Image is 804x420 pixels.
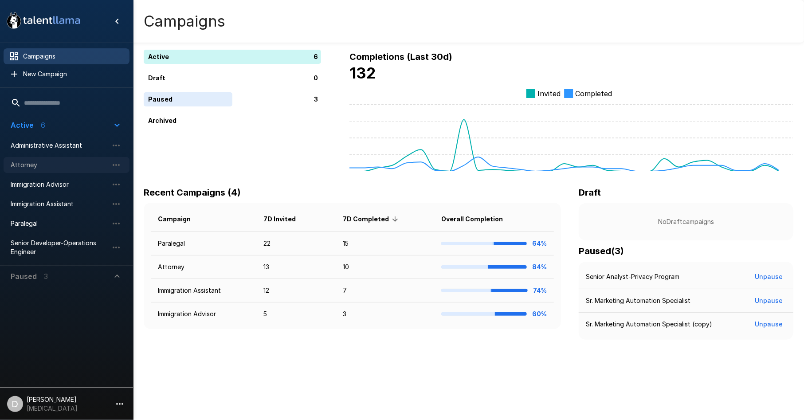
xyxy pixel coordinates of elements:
b: Recent Campaigns (4) [144,187,241,198]
td: Attorney [151,255,256,279]
p: No Draft campaigns [593,217,779,226]
h4: Campaigns [144,12,225,31]
b: Completions (Last 30d) [349,51,452,62]
button: Unpause [751,293,786,309]
span: 7D Invited [263,214,307,224]
p: 0 [314,74,318,83]
td: 3 [336,302,435,326]
td: 7 [336,279,435,302]
b: Paused ( 3 ) [579,246,624,256]
td: 5 [256,302,336,326]
p: Sr. Marketing Automation Specialist [586,296,690,305]
td: Immigration Assistant [151,279,256,302]
p: Sr. Marketing Automation Specialist (copy) [586,320,712,329]
td: Paralegal [151,232,256,255]
span: 7D Completed [343,214,401,224]
span: Campaign [158,214,202,224]
b: 74% [533,287,547,294]
td: Immigration Advisor [151,302,256,326]
td: 10 [336,255,435,279]
span: Overall Completion [441,214,514,224]
b: 64% [532,239,547,247]
button: Unpause [751,269,786,285]
b: 60% [532,310,547,318]
td: 15 [336,232,435,255]
td: 22 [256,232,336,255]
p: 6 [314,52,318,62]
p: 3 [314,95,318,104]
b: 84% [532,263,547,271]
button: Unpause [751,316,786,333]
td: 12 [256,279,336,302]
b: 132 [349,64,376,82]
td: 13 [256,255,336,279]
p: Senior Analyst-Privacy Program [586,272,679,281]
b: Draft [579,187,601,198]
